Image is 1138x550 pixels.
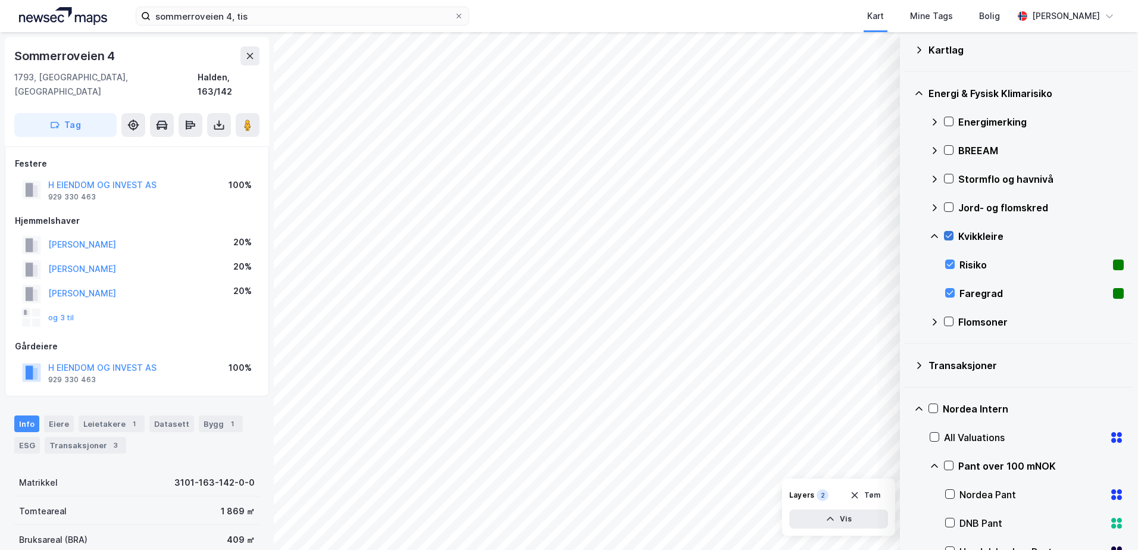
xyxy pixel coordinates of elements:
div: Info [14,415,39,432]
div: 3101-163-142-0-0 [174,476,255,490]
div: Sommerroveien 4 [14,46,117,65]
div: Kartlag [928,43,1124,57]
div: Risiko [959,258,1108,272]
div: Gårdeiere [15,339,259,354]
div: Halden, 163/142 [198,70,260,99]
div: 929 330 463 [48,375,96,385]
div: Mine Tags [910,9,953,23]
div: 1793, [GEOGRAPHIC_DATA], [GEOGRAPHIC_DATA] [14,70,198,99]
div: 2 [817,489,829,501]
button: Tøm [842,486,888,505]
div: Energi & Fysisk Klimarisiko [928,86,1124,101]
button: Vis [789,510,888,529]
div: DNB Pant [959,516,1105,530]
div: 1 [128,418,140,430]
div: Flomsoner [958,315,1124,329]
div: Matrikkel [19,476,58,490]
div: 20% [233,260,252,274]
div: Hjemmelshaver [15,214,259,228]
div: Transaksjoner [928,358,1124,373]
div: ESG [14,437,40,454]
div: Faregrad [959,286,1108,301]
div: Transaksjoner [45,437,126,454]
div: Festere [15,157,259,171]
div: Leietakere [79,415,145,432]
div: 1 [226,418,238,430]
button: Tag [14,113,117,137]
div: Bruksareal (BRA) [19,533,87,547]
div: 1 869 ㎡ [221,504,255,518]
div: Jord- og flomskred [958,201,1124,215]
div: 100% [229,361,252,375]
div: 929 330 463 [48,192,96,202]
iframe: Chat Widget [1078,493,1138,550]
div: Kvikkleire [958,229,1124,243]
div: Tomteareal [19,504,67,518]
div: Bolig [979,9,1000,23]
div: Nordea Pant [959,487,1105,502]
div: 100% [229,178,252,192]
div: 20% [233,284,252,298]
div: Eiere [44,415,74,432]
div: All Valuations [944,430,1105,445]
div: Stormflo og havnivå [958,172,1124,186]
div: 20% [233,235,252,249]
input: Søk på adresse, matrikkel, gårdeiere, leietakere eller personer [151,7,454,25]
div: Layers [789,490,814,500]
div: 3 [110,439,121,451]
div: Kart [867,9,884,23]
div: Energimerking [958,115,1124,129]
img: logo.a4113a55bc3d86da70a041830d287a7e.svg [19,7,107,25]
div: Datasett [149,415,194,432]
div: Pant over 100 mNOK [958,459,1124,473]
div: BREEAM [958,143,1124,158]
div: Nordea Intern [943,402,1124,416]
div: 409 ㎡ [227,533,255,547]
div: [PERSON_NAME] [1032,9,1100,23]
div: Bygg [199,415,243,432]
